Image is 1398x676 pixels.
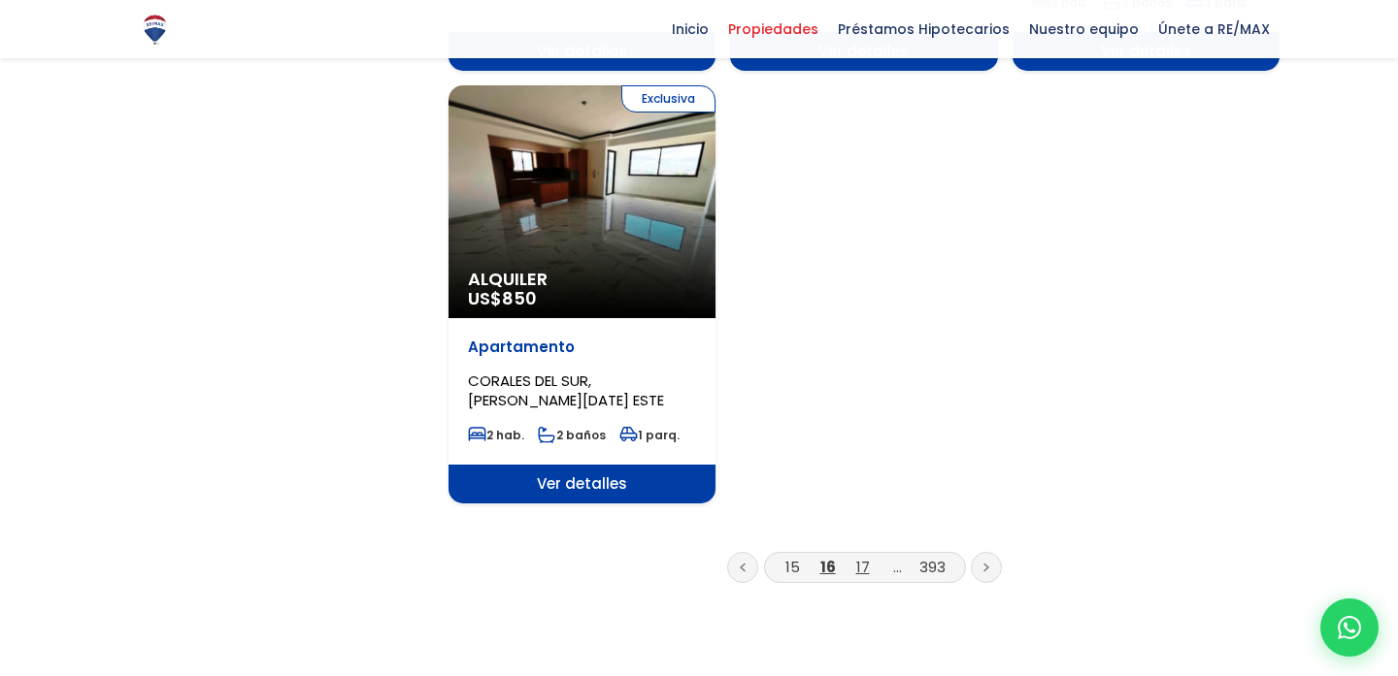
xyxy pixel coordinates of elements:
img: Logo de REMAX [138,13,172,47]
span: Únete a RE/MAX [1148,15,1280,44]
span: 2 baños [538,427,606,443]
span: Alquiler [468,270,696,289]
span: 1 parq. [619,427,680,443]
span: 2 hab. [468,427,524,443]
span: 850 [502,286,537,310]
span: CORALES DEL SUR, [PERSON_NAME][DATE] ESTE [468,370,664,410]
a: Exclusiva Alquiler US$850 Apartamento CORALES DEL SUR, [PERSON_NAME][DATE] ESTE 2 hab. 2 baños 1 ... [449,85,716,503]
span: Ver detalles [449,465,716,503]
a: 393 [919,557,946,577]
span: Préstamos Hipotecarios [828,15,1019,44]
span: US$ [468,286,537,310]
a: ... [893,557,902,577]
span: Propiedades [718,15,828,44]
p: Apartamento [468,338,696,357]
span: Inicio [662,15,718,44]
a: 15 [785,557,800,577]
span: Nuestro equipo [1019,15,1148,44]
a: 16 [820,557,836,577]
a: 17 [856,557,870,577]
span: Exclusiva [621,85,716,113]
